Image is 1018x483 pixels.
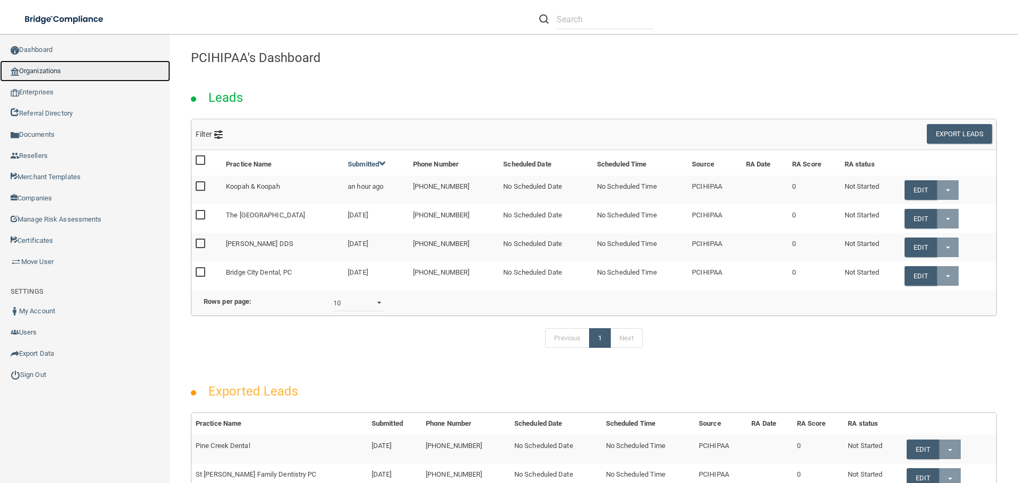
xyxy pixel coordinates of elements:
[214,130,223,139] img: icon-filter@2x.21656d0b.png
[589,328,611,348] a: 1
[16,8,113,30] img: bridge_compliance_login_screen.278c3ca4.svg
[545,328,590,348] a: Previous
[222,233,344,261] td: [PERSON_NAME] DDS
[593,150,688,175] th: Scheduled Time
[409,261,499,289] td: [PHONE_NUMBER]
[422,435,510,463] td: [PHONE_NUMBER]
[788,175,840,204] td: 0
[602,413,695,435] th: Scheduled Time
[557,10,654,29] input: Search
[593,204,688,233] td: No Scheduled Time
[905,266,937,286] a: Edit
[793,435,844,463] td: 0
[11,307,19,315] img: ic_user_dark.df1a06c3.png
[422,413,510,435] th: Phone Number
[11,89,19,96] img: enterprise.0d942306.png
[602,435,695,463] td: No Scheduled Time
[348,160,386,168] a: Submitted
[840,261,900,289] td: Not Started
[367,435,422,463] td: [DATE]
[11,257,21,267] img: briefcase.64adab9b.png
[844,413,902,435] th: RA status
[11,152,19,160] img: ic_reseller.de258add.png
[688,261,741,289] td: PCIHIPAA
[688,233,741,261] td: PCIHIPAA
[688,175,741,204] td: PCIHIPAA
[11,349,19,358] img: icon-export.b9366987.png
[927,124,992,144] button: Export Leads
[593,175,688,204] td: No Scheduled Time
[191,413,367,435] th: Practice Name
[539,14,549,24] img: ic-search.3b580494.png
[747,413,792,435] th: RA Date
[905,180,937,200] a: Edit
[222,261,344,289] td: Bridge City Dental, PC
[905,209,937,229] a: Edit
[344,233,409,261] td: [DATE]
[191,435,367,463] td: Pine Creek Dental
[222,204,344,233] td: The [GEOGRAPHIC_DATA]
[688,150,741,175] th: Source
[840,233,900,261] td: Not Started
[840,175,900,204] td: Not Started
[610,328,642,348] a: Next
[688,204,741,233] td: PCIHIPAA
[499,261,593,289] td: No Scheduled Date
[499,233,593,261] td: No Scheduled Date
[11,67,19,76] img: organization-icon.f8decf85.png
[344,261,409,289] td: [DATE]
[593,233,688,261] td: No Scheduled Time
[905,238,937,257] a: Edit
[11,328,19,337] img: icon-users.e205127d.png
[788,150,840,175] th: RA Score
[409,150,499,175] th: Phone Number
[844,435,902,463] td: Not Started
[788,233,840,261] td: 0
[409,175,499,204] td: [PHONE_NUMBER]
[222,175,344,204] td: Koopah & Koopah
[204,297,251,305] b: Rows per page:
[409,233,499,261] td: [PHONE_NUMBER]
[222,150,344,175] th: Practice Name
[742,150,788,175] th: RA Date
[198,376,309,406] h2: Exported Leads
[499,204,593,233] td: No Scheduled Date
[840,204,900,233] td: Not Started
[840,150,900,175] th: RA status
[793,413,844,435] th: RA Score
[499,150,593,175] th: Scheduled Date
[593,261,688,289] td: No Scheduled Time
[11,46,19,55] img: ic_dashboard_dark.d01f4a41.png
[367,413,422,435] th: Submitted
[695,435,747,463] td: PCIHIPAA
[344,175,409,204] td: an hour ago
[11,285,43,298] label: SETTINGS
[788,261,840,289] td: 0
[11,370,20,380] img: ic_power_dark.7ecde6b1.png
[499,175,593,204] td: No Scheduled Date
[344,204,409,233] td: [DATE]
[788,204,840,233] td: 0
[198,83,254,112] h2: Leads
[907,440,939,459] a: Edit
[196,130,223,138] span: Filter
[510,435,602,463] td: No Scheduled Date
[510,413,602,435] th: Scheduled Date
[695,413,747,435] th: Source
[191,51,997,65] h4: PCIHIPAA's Dashboard
[11,131,19,139] img: icon-documents.8dae5593.png
[409,204,499,233] td: [PHONE_NUMBER]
